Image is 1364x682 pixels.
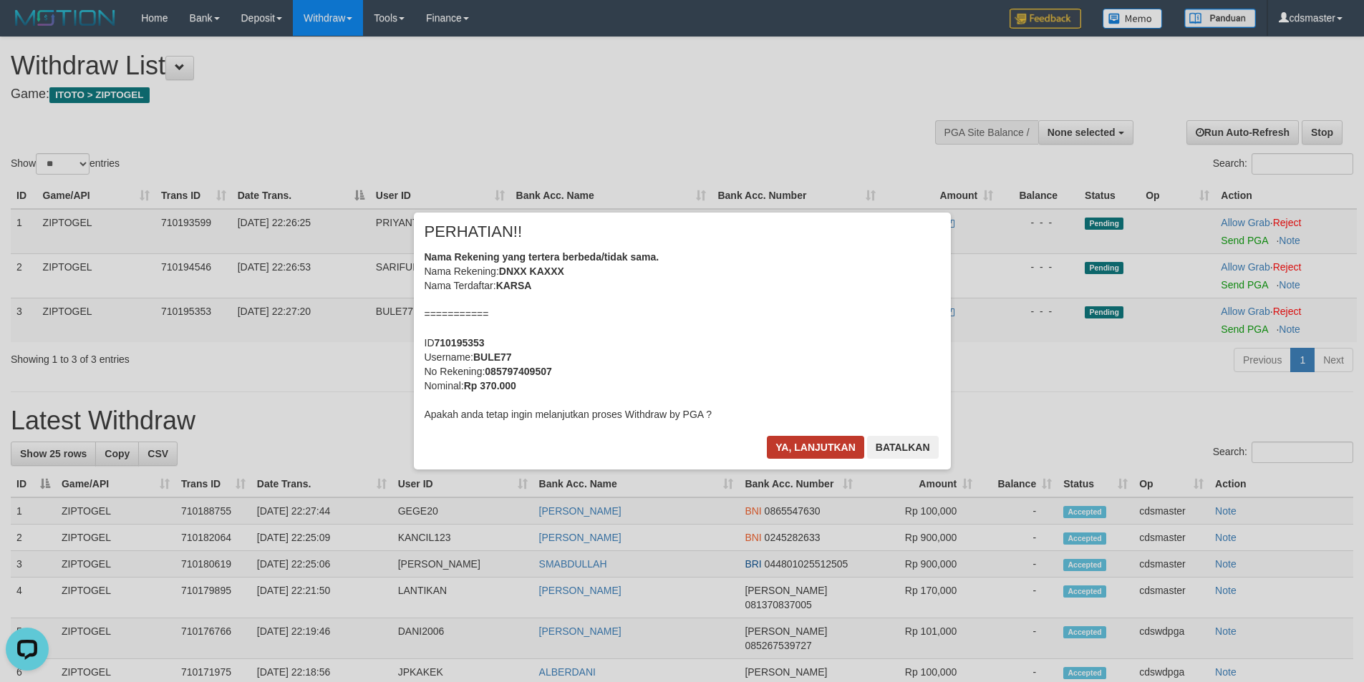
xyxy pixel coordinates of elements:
[6,6,49,49] button: Open LiveChat chat widget
[464,380,516,391] b: Rp 370.000
[485,366,551,377] b: 085797409507
[496,280,532,291] b: KARSA
[499,266,564,277] b: DNXX KAXXX
[425,250,940,422] div: Nama Rekening: Nama Terdaftar: =========== ID Username: No Rekening: Nominal: Apakah anda tetap i...
[435,337,485,349] b: 710195353
[425,251,659,263] b: Nama Rekening yang tertera berbeda/tidak sama.
[473,351,512,363] b: BULE77
[767,436,864,459] button: Ya, lanjutkan
[425,225,523,239] span: PERHATIAN!!
[867,436,939,459] button: Batalkan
